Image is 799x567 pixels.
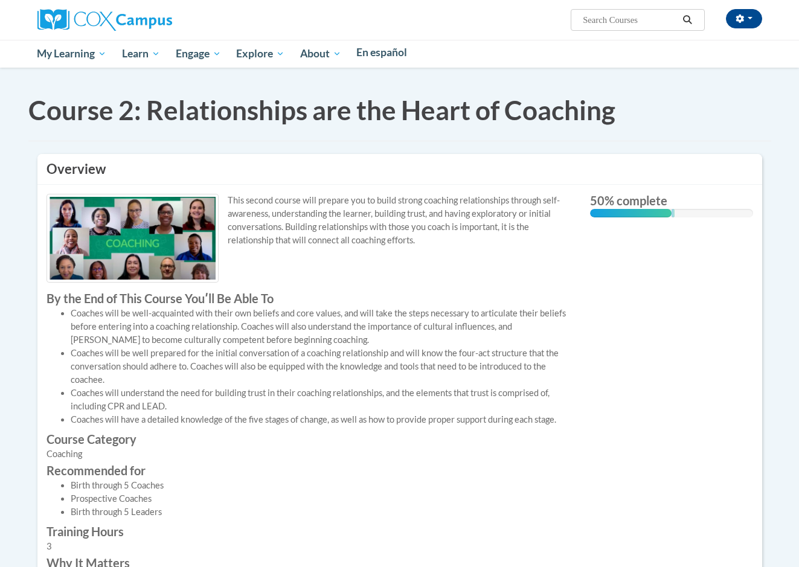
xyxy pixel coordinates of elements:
[47,160,753,179] h3: Overview
[37,14,172,24] a: Cox Campus
[37,46,106,61] span: My Learning
[176,46,221,61] span: Engage
[678,13,696,27] button: Search
[71,347,572,386] li: Coaches will be well prepared for the initial conversation of a coaching relationship and will kn...
[71,505,572,519] li: Birth through 5 Leaders
[122,46,160,61] span: Learn
[71,479,572,492] li: Birth through 5 Coaches
[349,40,416,65] a: En español
[356,46,407,59] span: En español
[236,46,284,61] span: Explore
[47,292,572,305] label: By the End of This Course Youʹll Be Able To
[300,46,341,61] span: About
[726,9,762,28] button: Account Settings
[47,464,572,477] label: Recommended for
[47,194,219,283] img: Course logo image
[37,9,172,31] img: Cox Campus
[672,209,675,217] div: 0.001%
[30,40,115,68] a: My Learning
[71,492,572,505] li: Prospective Coaches
[582,13,678,27] input: Search Courses
[590,194,753,207] label: 50% complete
[168,40,229,68] a: Engage
[228,40,292,68] a: Explore
[71,386,572,413] li: Coaches will understand the need for building trust in their coaching relationships, and the elem...
[292,40,349,68] a: About
[47,540,572,553] div: 3
[47,525,572,538] label: Training Hours
[71,307,572,347] li: Coaches will be well-acquainted with their own beliefs and core values, and will take the steps n...
[114,40,168,68] a: Learn
[19,40,780,68] div: Main menu
[28,94,615,126] span: Course 2: Relationships are the Heart of Coaching
[590,209,672,217] div: 50% complete
[47,194,572,247] p: This second course will prepare you to build strong coaching relationships through self-awareness...
[47,432,572,446] label: Course Category
[47,447,572,461] div: Coaching
[71,413,572,426] li: Coaches will have a detailed knowledge of the five stages of change, as well as how to provide pr...
[682,16,693,25] i: 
